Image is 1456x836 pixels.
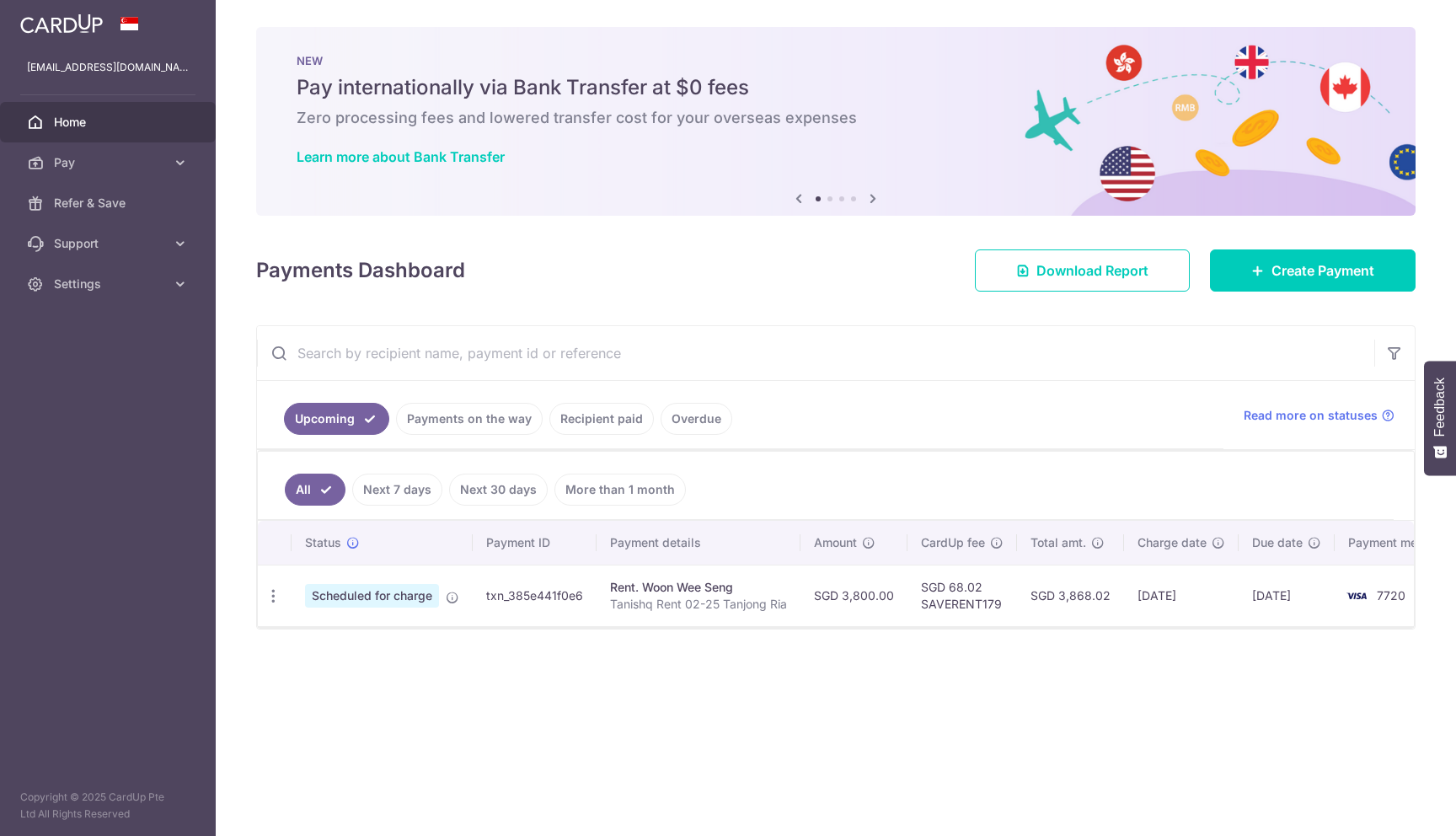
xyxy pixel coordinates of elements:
span: Home [54,114,165,131]
td: txn_385e441f0e6 [473,565,597,626]
span: Support [54,235,165,252]
td: SGD 68.02 SAVERENT179 [907,565,1017,626]
span: Pay [54,154,165,171]
a: Upcoming [284,403,389,435]
a: Payments on the way [396,403,543,435]
div: Rent. Woon Wee Seng [610,579,787,596]
span: Read more on statuses [1244,407,1378,424]
span: Refer & Save [54,195,165,212]
a: More than 1 month [554,474,686,506]
a: Download Report [975,249,1190,292]
a: All [285,474,345,506]
span: Settings [54,276,165,292]
span: Amount [814,534,857,551]
a: Learn more about Bank Transfer [297,148,505,165]
p: [EMAIL_ADDRESS][DOMAIN_NAME] [27,59,189,76]
img: Bank transfer banner [256,27,1416,216]
img: CardUp [20,13,103,34]
td: SGD 3,868.02 [1017,565,1124,626]
img: Bank Card [1340,586,1373,606]
a: Read more on statuses [1244,407,1394,424]
td: [DATE] [1239,565,1335,626]
h6: Zero processing fees and lowered transfer cost for your overseas expenses [297,108,1375,128]
p: Tanishq Rent 02-25 Tanjong Ria [610,596,787,613]
span: Due date [1252,534,1303,551]
span: Status [305,534,341,551]
span: CardUp fee [921,534,985,551]
h5: Pay internationally via Bank Transfer at $0 fees [297,74,1375,101]
a: Recipient paid [549,403,654,435]
td: [DATE] [1124,565,1239,626]
a: Next 30 days [449,474,548,506]
a: Overdue [661,403,732,435]
th: Payment details [597,521,800,565]
a: Next 7 days [352,474,442,506]
p: NEW [297,54,1375,67]
span: Create Payment [1271,260,1374,281]
a: Create Payment [1210,249,1416,292]
span: Charge date [1137,534,1207,551]
h4: Payments Dashboard [256,255,465,286]
span: Scheduled for charge [305,584,439,608]
span: Feedback [1432,378,1448,437]
span: Download Report [1036,260,1148,281]
span: 7720 [1377,588,1405,603]
button: Feedback - Show survey [1424,361,1456,475]
td: SGD 3,800.00 [800,565,907,626]
span: Total amt. [1030,534,1086,551]
input: Search by recipient name, payment id or reference [257,326,1374,380]
th: Payment ID [473,521,597,565]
